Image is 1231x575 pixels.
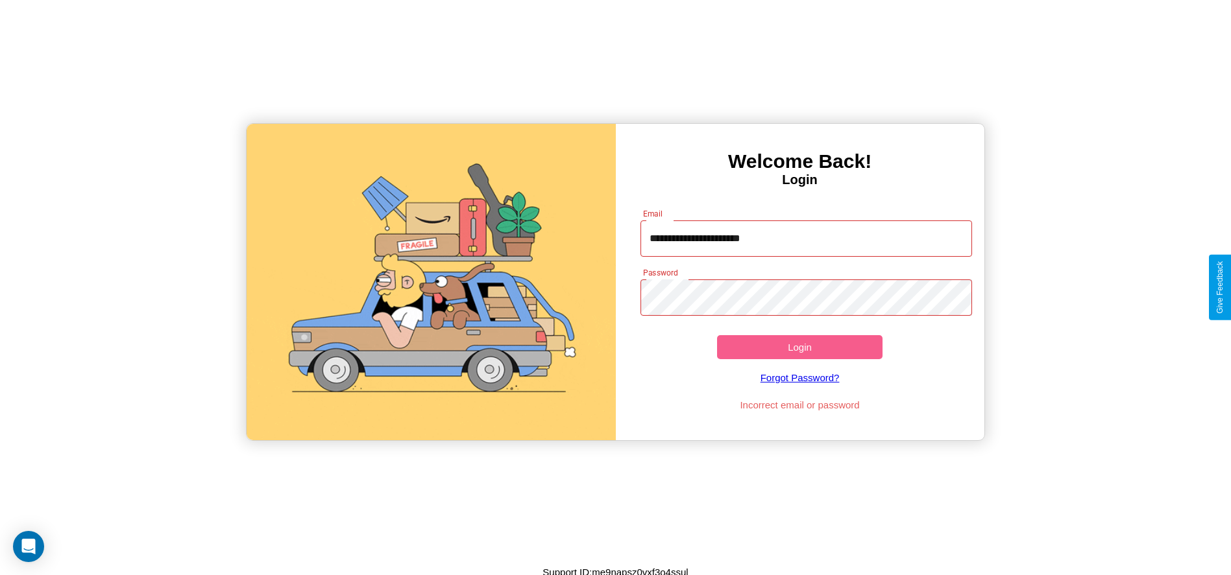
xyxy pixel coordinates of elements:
a: Forgot Password? [634,359,966,396]
div: Give Feedback [1215,261,1225,314]
label: Password [643,267,677,278]
p: Incorrect email or password [634,396,966,414]
div: Open Intercom Messenger [13,531,44,562]
button: Login [717,335,883,359]
label: Email [643,208,663,219]
h3: Welcome Back! [616,150,984,172]
h4: Login [616,172,984,187]
img: gif [247,124,615,440]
